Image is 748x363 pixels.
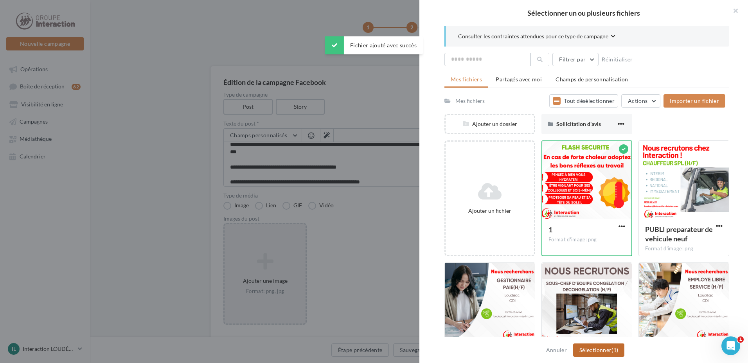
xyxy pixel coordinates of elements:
[543,345,570,355] button: Annuler
[599,55,636,64] button: Réinitialiser
[432,9,735,16] h2: Sélectionner un ou plusieurs fichiers
[628,97,647,104] span: Actions
[449,207,531,215] div: Ajouter un fichier
[548,236,625,243] div: Format d'image: png
[451,76,482,83] span: Mes fichiers
[645,225,713,243] span: PUBLI preparateur de vehicule neuf
[611,347,618,353] span: (1)
[621,94,660,108] button: Actions
[458,32,615,42] button: Consulter les contraintes attendues pour ce type de campagne
[721,336,740,355] iframe: Intercom live chat
[458,32,608,40] span: Consulter les contraintes attendues pour ce type de campagne
[573,343,624,357] button: Sélectionner(1)
[645,245,723,252] div: Format d'image: png
[556,76,628,83] span: Champs de personnalisation
[670,97,719,104] span: Importer un fichier
[737,336,744,343] span: 1
[446,120,534,128] div: Ajouter un dossier
[663,94,725,108] button: Importer un fichier
[325,36,423,54] div: Fichier ajouté avec succès
[455,97,485,105] div: Mes fichiers
[556,120,601,127] span: Sollicitation d'avis
[496,76,542,83] span: Partagés avec moi
[552,53,599,66] button: Filtrer par
[549,94,618,108] button: Tout désélectionner
[548,225,552,234] span: 1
